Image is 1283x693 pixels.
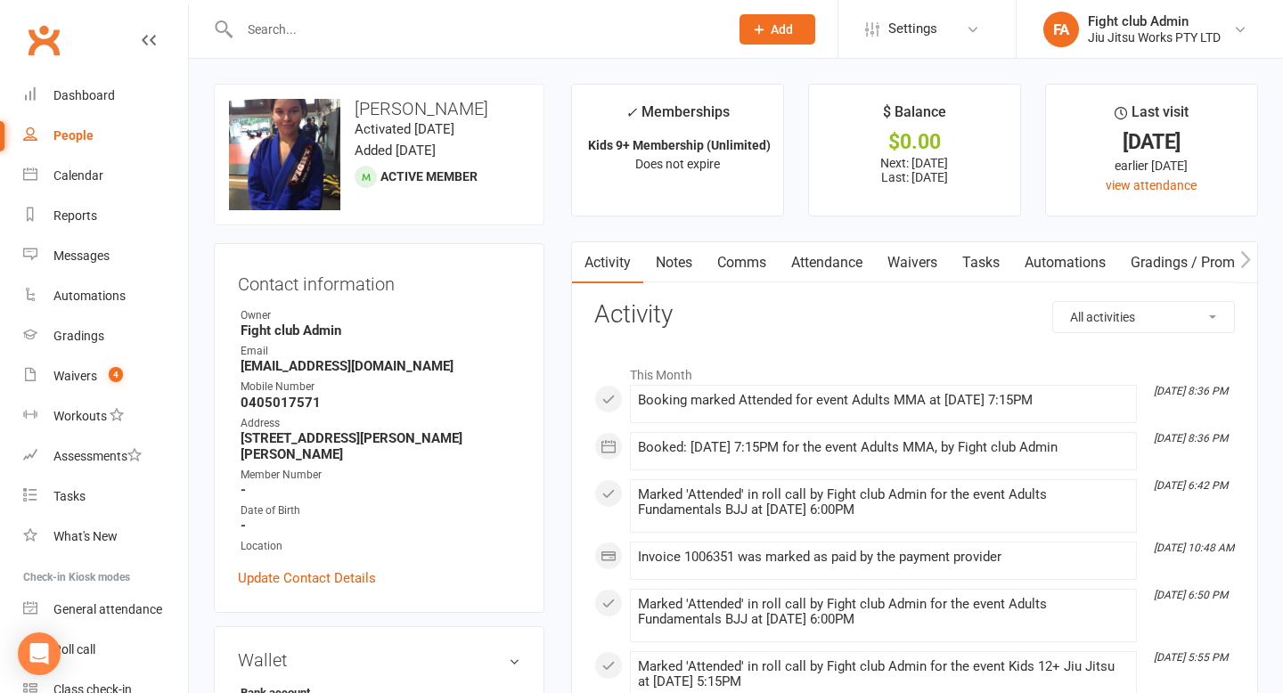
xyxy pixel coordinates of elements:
[1062,133,1241,151] div: [DATE]
[1115,101,1189,133] div: Last visit
[1012,242,1118,283] a: Automations
[53,249,110,263] div: Messages
[1062,156,1241,175] div: earlier [DATE]
[241,379,520,395] div: Mobile Number
[1088,29,1221,45] div: Jiu Jitsu Works PTY LTD
[241,467,520,484] div: Member Number
[771,22,793,37] span: Add
[53,409,107,423] div: Workouts
[18,632,61,675] div: Open Intercom Messenger
[53,289,126,303] div: Automations
[241,307,520,324] div: Owner
[53,449,142,463] div: Assessments
[779,242,875,283] a: Attendance
[23,396,188,436] a: Workouts
[241,358,520,374] strong: [EMAIL_ADDRESS][DOMAIN_NAME]
[21,18,66,62] a: Clubworx
[1106,178,1197,192] a: view attendance
[1088,13,1221,29] div: Fight club Admin
[23,630,188,670] a: Roll call
[53,602,162,616] div: General attendance
[109,367,123,382] span: 4
[53,329,104,343] div: Gradings
[1154,479,1228,492] i: [DATE] 6:42 PM
[23,590,188,630] a: General attendance kiosk mode
[638,393,1129,408] div: Booking marked Attended for event Adults MMA at [DATE] 7:15PM
[875,242,950,283] a: Waivers
[625,101,730,134] div: Memberships
[740,14,815,45] button: Add
[53,168,103,183] div: Calendar
[23,356,188,396] a: Waivers 4
[380,169,478,183] span: Active member
[1043,12,1079,47] div: FA
[238,650,520,670] h3: Wallet
[825,133,1004,151] div: $0.00
[229,99,340,210] img: image1705908019.png
[53,369,97,383] div: Waivers
[1154,432,1228,444] i: [DATE] 8:36 PM
[23,76,188,116] a: Dashboard
[53,489,86,503] div: Tasks
[588,138,771,152] strong: Kids 9+ Membership (Unlimited)
[238,567,376,589] a: Update Contact Details
[572,242,643,283] a: Activity
[638,550,1129,565] div: Invoice 1006351 was marked as paid by the payment provider
[241,482,520,498] strong: -
[643,242,705,283] a: Notes
[241,538,520,555] div: Location
[229,99,529,118] h3: [PERSON_NAME]
[23,316,188,356] a: Gradings
[355,121,454,137] time: Activated [DATE]
[1154,542,1234,554] i: [DATE] 10:48 AM
[1154,651,1228,664] i: [DATE] 5:55 PM
[950,242,1012,283] a: Tasks
[705,242,779,283] a: Comms
[53,88,115,102] div: Dashboard
[883,101,946,133] div: $ Balance
[241,395,520,411] strong: 0405017571
[53,642,95,656] div: Roll call
[635,157,720,171] span: Does not expire
[234,17,716,42] input: Search...
[53,128,94,143] div: People
[23,477,188,517] a: Tasks
[638,597,1129,627] div: Marked 'Attended' in roll call by Fight club Admin for the event Adults Fundamentals BJJ at [DATE...
[241,343,520,360] div: Email
[23,276,188,316] a: Automations
[241,322,520,338] strong: Fight club Admin
[625,104,637,121] i: ✓
[1154,589,1228,601] i: [DATE] 6:50 PM
[1154,385,1228,397] i: [DATE] 8:36 PM
[825,156,1004,184] p: Next: [DATE] Last: [DATE]
[241,518,520,534] strong: -
[23,517,188,557] a: What's New
[888,9,937,49] span: Settings
[23,156,188,196] a: Calendar
[355,143,436,159] time: Added [DATE]
[638,659,1129,689] div: Marked 'Attended' in roll call by Fight club Admin for the event Kids 12+ Jiu Jitsu at [DATE] 5:15PM
[53,529,118,543] div: What's New
[594,301,1235,329] h3: Activity
[53,208,97,223] div: Reports
[241,430,520,462] strong: [STREET_ADDRESS][PERSON_NAME][PERSON_NAME]
[23,436,188,477] a: Assessments
[594,356,1235,385] li: This Month
[638,487,1129,518] div: Marked 'Attended' in roll call by Fight club Admin for the event Adults Fundamentals BJJ at [DATE...
[23,116,188,156] a: People
[238,267,520,294] h3: Contact information
[23,236,188,276] a: Messages
[23,196,188,236] a: Reports
[241,415,520,432] div: Address
[241,502,520,519] div: Date of Birth
[638,440,1129,455] div: Booked: [DATE] 7:15PM for the event Adults MMA, by Fight club Admin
